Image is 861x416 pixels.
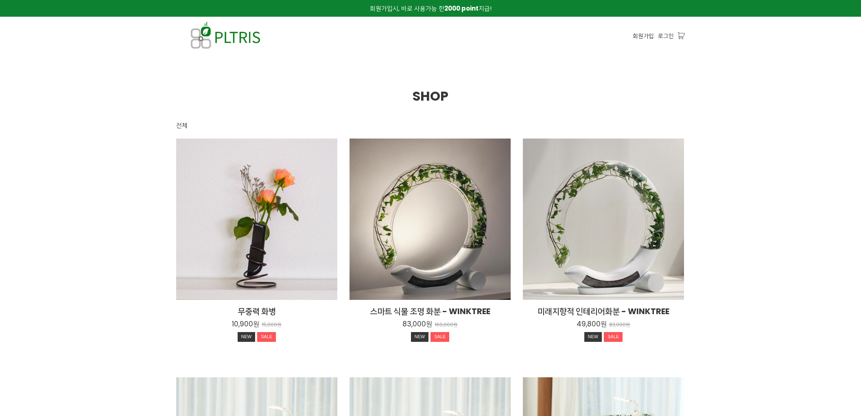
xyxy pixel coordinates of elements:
[176,306,337,344] a: 무중력 화병 10,900원 15,000원 NEWSALE
[402,319,432,328] p: 83,000원
[523,306,684,344] a: 미래지향적 인테리어화분 - WINKTREE 49,800원 83,000원 NEWSALE
[238,332,256,342] div: NEW
[176,306,337,317] h2: 무중력 화병
[232,319,259,328] p: 10,900원
[523,306,684,317] h2: 미래지향적 인테리어화분 - WINKTREE
[584,332,602,342] div: NEW
[633,31,654,40] a: 회원가입
[411,332,429,342] div: NEW
[430,332,449,342] div: SALE
[444,4,479,13] strong: 2000 point
[370,4,492,13] span: 회원가입시, 바로 사용가능 한 지급!
[176,121,188,130] div: 전체
[658,31,674,40] a: 로그인
[577,319,607,328] p: 49,800원
[262,322,282,328] p: 15,000원
[609,322,630,328] p: 83,000원
[604,332,623,342] div: SALE
[350,306,511,317] h2: 스마트 식물 조명 화분 - WINKTREE
[257,332,276,342] div: SALE
[350,306,511,344] a: 스마트 식물 조명 화분 - WINKTREE 83,000원 160,000원 NEWSALE
[435,322,458,328] p: 160,000원
[413,87,448,105] span: SHOP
